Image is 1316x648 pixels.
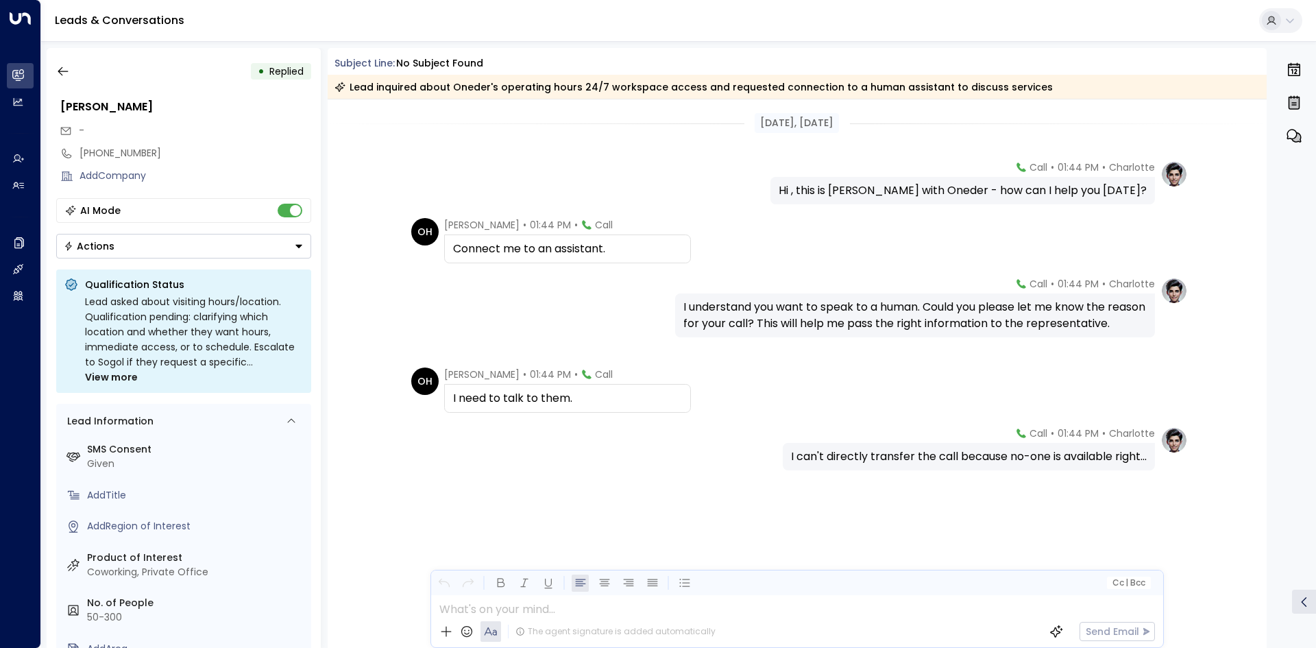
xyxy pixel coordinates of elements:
[1058,277,1099,291] span: 01:44 PM
[85,294,303,385] div: Lead asked about visiting hours/location. Qualification pending: clarifying which location and wh...
[1029,277,1047,291] span: Call
[80,169,311,183] div: AddCompany
[87,519,306,533] div: AddRegion of Interest
[87,442,306,457] label: SMS Consent
[791,448,1147,465] div: I can't directly transfer the call because no-one is available right...
[1112,578,1145,588] span: Cc Bcc
[1029,427,1047,440] span: Call
[1102,277,1106,291] span: •
[55,12,184,28] a: Leads & Conversations
[453,390,682,407] div: I need to talk to them.
[411,368,439,395] div: OH
[453,241,682,257] div: Connect me to an assistant.
[1102,427,1106,440] span: •
[444,368,520,381] span: [PERSON_NAME]
[779,182,1147,199] div: Hi , this is [PERSON_NAME] with Oneder - how can I help you [DATE]?
[334,56,395,70] span: Subject Line:
[1125,578,1128,588] span: |
[683,299,1147,332] div: I understand you want to speak to a human. Could you please let me know the reason for your call?...
[1051,427,1054,440] span: •
[60,99,311,115] div: [PERSON_NAME]
[85,370,138,385] span: View more
[1160,277,1188,304] img: profile-logo.png
[595,368,613,381] span: Call
[574,368,578,381] span: •
[87,565,306,579] div: Coworking, Private Office
[1109,277,1155,291] span: Charlotte
[1058,427,1099,440] span: 01:44 PM
[64,240,114,252] div: Actions
[1102,160,1106,174] span: •
[1058,160,1099,174] span: 01:44 PM
[1029,160,1047,174] span: Call
[1051,277,1054,291] span: •
[523,368,526,381] span: •
[1160,160,1188,188] img: profile-logo.png
[62,414,154,429] div: Lead Information
[755,113,839,133] div: [DATE], [DATE]
[1106,577,1150,590] button: Cc|Bcc
[80,204,121,217] div: AI Mode
[1051,160,1054,174] span: •
[444,218,520,232] span: [PERSON_NAME]
[396,56,483,71] div: No subject found
[85,278,303,291] p: Qualification Status
[574,218,578,232] span: •
[411,218,439,245] div: OH
[87,610,306,625] div: 50-300
[523,218,526,232] span: •
[1160,427,1188,454] img: profile-logo.png
[87,596,306,610] label: No. of People
[1109,427,1155,440] span: Charlotte
[269,64,304,78] span: Replied
[79,123,84,137] span: -
[1109,160,1155,174] span: Charlotte
[87,457,306,471] div: Given
[459,575,476,592] button: Redo
[595,218,613,232] span: Call
[334,80,1053,94] div: Lead inquired about Oneder's operating hours 24/7 workspace access and requested connection to a ...
[530,218,571,232] span: 01:44 PM
[87,488,306,503] div: AddTitle
[87,551,306,565] label: Product of Interest
[435,575,452,592] button: Undo
[80,146,311,160] div: [PHONE_NUMBER]
[530,368,571,381] span: 01:44 PM
[56,234,311,259] button: Actions
[258,59,265,84] div: •
[515,625,716,638] div: The agent signature is added automatically
[56,234,311,259] div: Button group with a nested menu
